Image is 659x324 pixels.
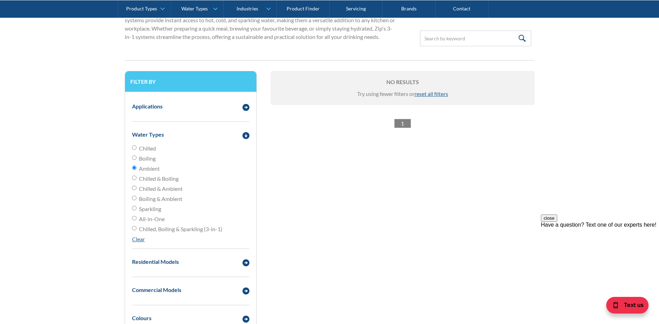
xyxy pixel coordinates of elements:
[132,236,145,242] a: Clear
[139,185,183,193] span: Chilled & Ambient
[420,31,531,46] input: Search by keyword
[139,175,179,183] span: Chilled & Boiling
[590,289,659,324] iframe: podium webchat widget bubble
[414,90,448,97] span: reset all filters
[132,226,137,230] input: Chilled, Boiling & Sparkling (3-in-1)
[132,145,137,150] input: Chilled
[139,215,165,223] span: All-in-One
[139,205,161,213] span: Sparkling
[139,154,156,163] span: Boiling
[139,164,160,173] span: Ambient
[126,6,157,11] div: Product Types
[132,130,164,139] div: Water Types
[125,8,398,41] p: Zip's 3-in-1 filtered water taps represent the epitome of modern convenience and efficiency. Thes...
[139,144,156,153] span: Chilled
[278,90,528,98] div: Try using fewer filters or
[278,78,528,86] h6: No results
[132,216,137,220] input: All-in-One
[237,6,258,11] div: Industries
[132,155,137,160] input: Boiling
[271,119,535,128] div: List
[130,78,251,85] h3: Filter by
[181,6,208,11] div: Water Types
[132,186,137,190] input: Chilled & Ambient
[132,165,137,170] input: Ambient
[132,176,137,180] input: Chilled & Boiling
[139,195,182,203] span: Boiling & Ambient
[132,102,163,111] div: Applications
[132,314,151,322] div: Colours
[132,196,137,200] input: Boiling & Ambient
[132,206,137,210] input: Sparkling
[394,119,411,128] a: 1
[132,258,179,266] div: Residential Models
[132,286,181,294] div: Commercial Models
[139,225,222,233] span: Chilled, Boiling & Sparkling (3-in-1)
[541,214,659,298] iframe: podium webchat widget prompt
